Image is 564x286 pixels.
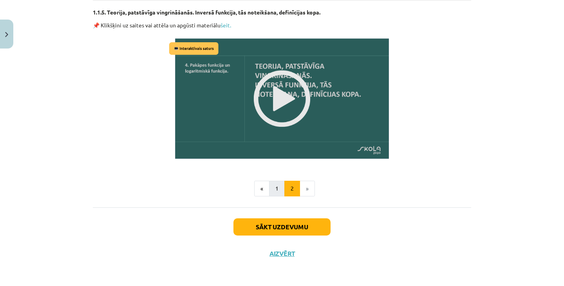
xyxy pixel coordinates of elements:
[269,181,285,196] button: 1
[5,32,8,37] img: icon-close-lesson-0947bae3869378f0d4975bcd49f059093ad1ed9edebbc8119c70593378902aed.svg
[254,181,269,196] button: «
[233,218,331,236] button: Sākt uzdevumu
[267,250,297,257] button: Aizvērt
[93,21,471,29] p: 📌 Klikšķini uz saites vai attēla un apgūsti materiālu
[284,181,300,196] button: 2
[221,22,231,29] a: šeit.
[93,9,320,16] strong: 1.1.5. Teorija, patstāvīga vingrināšanās. Inversā funkcija, tās noteikšana, definīcijas kopa.
[93,181,471,196] nav: Page navigation example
